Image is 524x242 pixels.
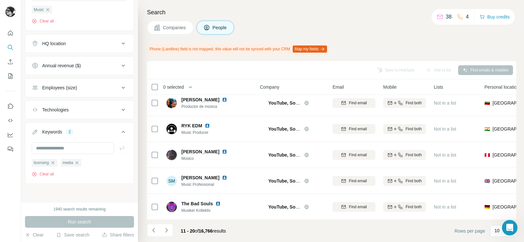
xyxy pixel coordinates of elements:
[5,70,16,82] button: My lists
[383,150,426,160] button: Find both
[434,84,443,90] span: Lists
[260,155,265,155] img: Logo of YouTube, Soundcloud, iTunes & Spotify Music Marketing & Promotion for Indie Artists, Band...
[5,115,16,126] button: Use Surfe API
[406,100,422,106] span: Find both
[166,202,177,212] img: Avatar
[163,84,184,90] span: 0 selected
[406,204,422,210] span: Find both
[268,126,491,132] span: YouTube, Soundcloud, iTunes & Spotify Music Marketing & Promotion for Indie Artists, Bands & Labels
[25,36,134,51] button: HQ location
[25,102,134,118] button: Technologies
[222,97,227,102] img: LinkedIn logo
[166,98,177,108] img: Avatar
[181,208,228,213] span: Musiker Kollektiv
[42,40,66,47] div: HQ location
[199,228,213,234] span: 16,766
[56,232,89,238] button: Save search
[480,12,510,21] button: Buy credits
[349,204,367,210] span: Find email
[5,6,16,17] img: Avatar
[181,182,235,187] span: Music Professional
[25,232,43,238] button: Clear
[349,100,367,106] span: Find email
[166,150,177,160] img: Avatar
[333,124,375,134] button: Find email
[181,156,235,161] span: Músico
[406,126,422,132] span: Find both
[181,148,219,155] span: [PERSON_NAME]
[406,152,422,158] span: Find both
[25,80,134,96] button: Employees (size)
[181,228,195,234] span: 11 - 20
[222,175,227,180] img: LinkedIn logo
[147,8,516,17] h4: Search
[434,100,456,106] span: Not in a list
[484,178,490,184] span: 🇬🇧
[260,84,279,90] span: Company
[215,201,221,206] img: LinkedIn logo
[42,129,62,135] div: Keywords
[293,45,327,53] button: Map my fields
[213,24,227,31] span: People
[333,176,375,186] button: Find email
[205,123,210,128] img: LinkedIn logo
[349,152,367,158] span: Find email
[181,228,226,234] span: results
[260,181,265,181] img: Logo of YouTube, Soundcloud, iTunes & Spotify Music Marketing & Promotion for Indie Artists, Band...
[34,160,49,166] span: licensing
[434,204,456,210] span: Not in a list
[406,178,422,184] span: Find both
[147,224,160,237] button: Navigate to previous page
[383,202,426,212] button: Find both
[333,150,375,160] button: Find email
[195,228,199,234] span: of
[34,7,44,13] span: Music
[160,224,173,237] button: Navigate to next page
[181,174,219,181] span: [PERSON_NAME]
[5,56,16,68] button: Enrich CSV
[455,228,485,234] span: Rows per page
[484,84,519,90] span: Personal location
[502,220,518,236] iframe: Intercom live chat
[333,84,344,90] span: Email
[166,176,177,186] div: SM
[260,129,265,129] img: Logo of YouTube, Soundcloud, iTunes & Spotify Music Marketing & Promotion for Indie Artists, Band...
[5,100,16,112] button: Use Surfe on LinkedIn
[383,84,396,90] span: Mobile
[466,13,469,21] p: 4
[181,96,219,103] span: [PERSON_NAME]
[32,171,54,177] button: Clear all
[181,200,213,207] span: The Bad Souls
[54,206,106,212] div: 1940 search results remaining
[63,160,73,166] span: media
[66,129,73,135] div: 2
[5,143,16,155] button: Feedback
[268,100,491,106] span: YouTube, Soundcloud, iTunes & Spotify Music Marketing & Promotion for Indie Artists, Bands & Labels
[333,98,375,108] button: Find email
[181,104,235,109] span: Productor de música
[25,124,134,142] button: Keywords2
[268,178,491,184] span: YouTube, Soundcloud, iTunes & Spotify Music Marketing & Promotion for Indie Artists, Bands & Labels
[434,178,456,184] span: Not in a list
[268,152,491,158] span: YouTube, Soundcloud, iTunes & Spotify Music Marketing & Promotion for Indie Artists, Bands & Labels
[102,232,134,238] button: Share filters
[260,207,265,207] img: Logo of YouTube, Soundcloud, iTunes & Spotify Music Marketing & Promotion for Indie Artists, Band...
[494,227,500,234] p: 10
[349,178,367,184] span: Find email
[383,124,426,134] button: Find both
[166,124,177,134] img: Avatar
[32,18,54,24] button: Clear all
[484,204,490,210] span: 🇩🇪
[181,130,218,135] span: Music Producer
[5,129,16,141] button: Dashboard
[5,42,16,53] button: Search
[42,84,77,91] div: Employees (size)
[383,98,426,108] button: Find both
[42,107,69,113] div: Technologies
[484,100,490,106] span: 🇻🇪
[147,44,328,55] div: Phone (Landline) field is not mapped, this value will not be synced with your CRM
[446,13,452,21] p: 38
[5,27,16,39] button: Quick start
[349,126,367,132] span: Find email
